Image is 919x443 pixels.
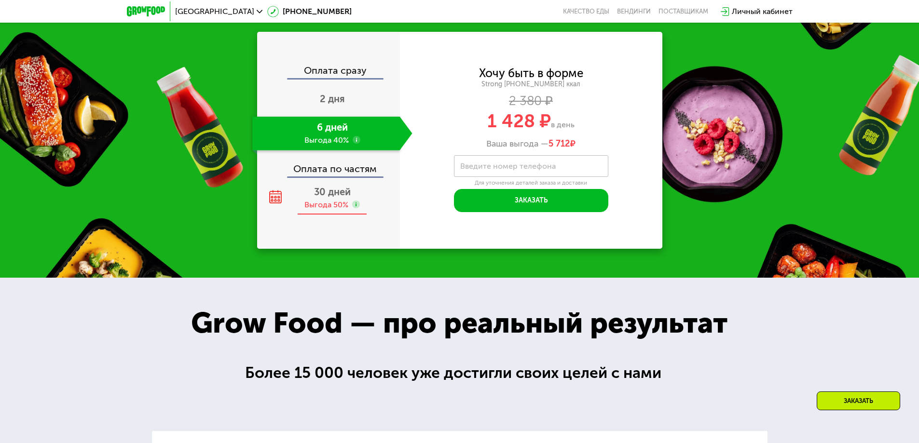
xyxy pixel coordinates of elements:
[479,68,583,79] div: Хочу быть в форме
[400,139,662,149] div: Ваша выгода —
[658,8,708,15] div: поставщикам
[400,80,662,89] div: Strong [PHONE_NUMBER] ккал
[175,8,254,15] span: [GEOGRAPHIC_DATA]
[258,154,400,176] div: Оплата по частям
[454,179,608,187] div: Для уточнения деталей заказа и доставки
[304,200,348,210] div: Выгода 50%
[487,110,551,132] span: 1 428 ₽
[267,6,352,17] a: [PHONE_NUMBER]
[245,361,674,385] div: Более 15 000 человек уже достигли своих целей с нами
[549,139,576,149] span: ₽
[454,189,608,212] button: Заказать
[400,96,662,107] div: 2 380 ₽
[320,93,345,105] span: 2 дня
[549,138,570,149] span: 5 712
[817,391,900,410] div: Заказать
[617,8,651,15] a: Вендинги
[551,120,575,129] span: в день
[460,163,556,169] label: Введите номер телефона
[732,6,793,17] div: Личный кабинет
[170,301,749,345] div: Grow Food — про реальный результат
[563,8,609,15] a: Качество еды
[314,186,351,198] span: 30 дней
[258,66,400,78] div: Оплата сразу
